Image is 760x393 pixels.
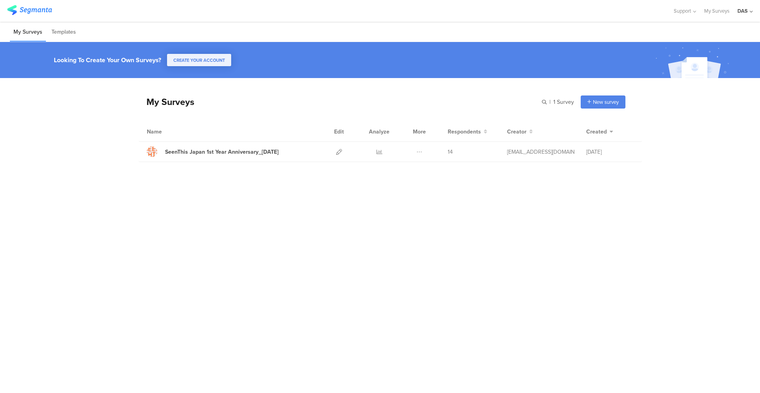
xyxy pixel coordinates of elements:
[147,128,194,136] div: Name
[411,122,428,141] div: More
[448,128,487,136] button: Respondents
[507,128,533,136] button: Creator
[737,7,748,15] div: DAS
[331,122,348,141] div: Edit
[586,128,607,136] span: Created
[367,122,391,141] div: Analyze
[593,98,619,106] span: New survey
[10,23,46,42] li: My Surveys
[586,128,613,136] button: Created
[507,128,526,136] span: Creator
[165,148,279,156] div: SeenThis Japan 1st Year Anniversary_9/10/2025
[674,7,691,15] span: Support
[7,5,52,15] img: segmanta logo
[448,128,481,136] span: Respondents
[448,148,453,156] span: 14
[54,55,161,65] div: Looking To Create Your Own Surveys?
[586,148,634,156] div: [DATE]
[507,148,574,156] div: t.udagawa@accelerators.jp
[147,147,279,157] a: SeenThis Japan 1st Year Anniversary_[DATE]
[139,95,194,109] div: My Surveys
[173,57,225,63] span: CREATE YOUR ACCOUNT
[653,44,734,80] img: create_account_image.svg
[48,23,80,42] li: Templates
[553,98,574,106] span: 1 Survey
[167,54,231,66] button: CREATE YOUR ACCOUNT
[548,98,552,106] span: |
